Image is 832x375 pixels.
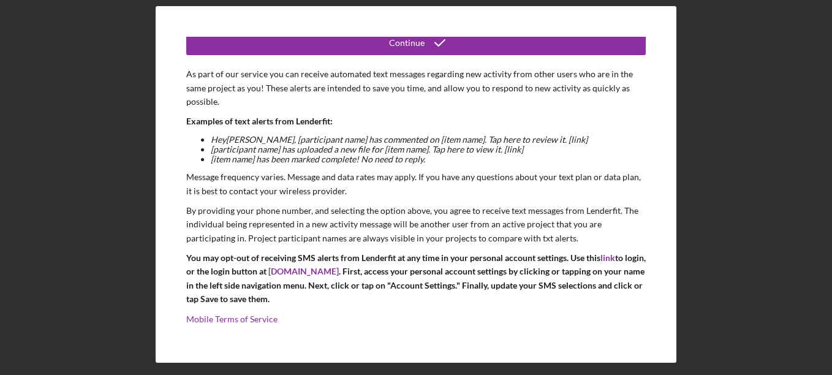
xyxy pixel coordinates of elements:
li: [participant name] has uploaded a new file for [item name]. Tap here to view it. [link] [211,145,646,154]
a: Mobile Terms of Service [186,314,278,324]
p: Examples of text alerts from Lenderfit: [186,115,646,128]
p: As part of our service you can receive automated text messages regarding new activity from other ... [186,67,646,108]
li: [item name] has been marked complete! No need to reply. [211,154,646,164]
p: Message frequency varies. Message and data rates may apply. If you have any questions about your ... [186,170,646,198]
a: link [600,252,615,263]
p: You may opt-out of receiving SMS alerts from Lenderfit at any time in your personal account setti... [186,251,646,306]
div: Continue [389,31,425,55]
a: [DOMAIN_NAME] [268,266,339,276]
li: Hey [PERSON_NAME] , [participant name] has commented on [item name]. Tap here to review it. [link] [211,135,646,145]
p: By providing your phone number, and selecting the option above, you agree to receive text message... [186,204,646,245]
button: Continue [186,31,646,55]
